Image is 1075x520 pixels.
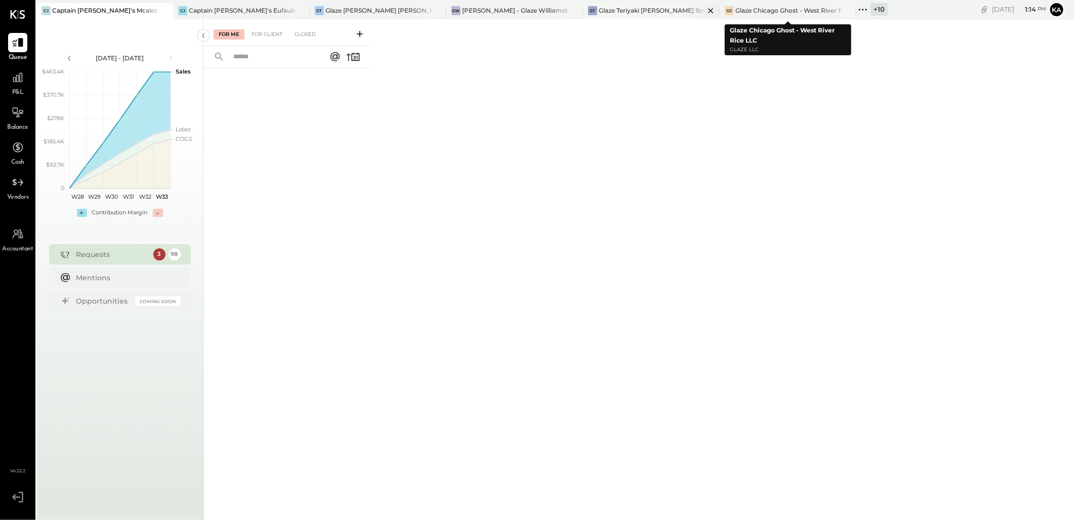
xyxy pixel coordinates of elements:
[42,6,51,15] div: CJ
[76,249,148,259] div: Requests
[462,6,568,15] div: [PERSON_NAME] - Glaze Williamsburg One LLC
[105,193,117,200] text: W30
[61,184,64,192] text: 0
[1,103,35,132] a: Balance
[214,29,244,40] div: For Me
[139,193,151,200] text: W32
[42,68,64,75] text: $463.4K
[11,158,24,167] span: Cash
[992,5,1046,14] div: [DATE]
[599,6,705,15] div: Glaze Teriyaki [PERSON_NAME] Street - [PERSON_NAME] River [PERSON_NAME] LLC
[88,193,101,200] text: W29
[153,248,166,261] div: 3
[169,248,181,261] div: 98
[7,123,28,132] span: Balance
[979,4,989,15] div: copy link
[156,193,168,200] text: W33
[725,6,734,15] div: GC
[12,88,24,97] span: P&L
[1,225,35,254] a: Accountant
[71,193,84,200] text: W28
[153,209,163,217] div: -
[325,6,431,15] div: Glaze [PERSON_NAME] [PERSON_NAME] LLC
[588,6,597,15] div: GT
[77,54,163,62] div: [DATE] - [DATE]
[1,173,35,202] a: Vendors
[315,6,324,15] div: GT
[77,209,87,217] div: +
[1049,2,1065,18] button: Ka
[9,53,27,62] span: Queue
[290,29,321,40] div: Closed
[451,6,461,15] div: GW
[1,33,35,62] a: Queue
[178,6,187,15] div: CJ
[46,161,64,168] text: $92.7K
[43,91,64,98] text: $370.7K
[44,138,64,145] text: $185.4K
[52,6,158,15] div: Captain [PERSON_NAME]'s Mcalestar
[735,6,841,15] div: Glaze Chicago Ghost - West River Rice LLC
[76,296,130,306] div: Opportunities
[1,68,35,97] a: P&L
[47,115,64,122] text: $278K
[176,126,191,133] text: Labor
[1,138,35,167] a: Cash
[76,273,176,283] div: Mentions
[7,193,29,202] span: Vendors
[135,296,181,306] div: Coming Soon
[92,209,148,217] div: Contribution Margin
[176,135,192,142] text: COGS
[871,3,888,16] div: + 10
[176,68,191,75] text: Sales
[246,29,287,40] div: For Client
[730,26,835,44] b: Glaze Chicago Ghost - West River Rice LLC
[189,6,295,15] div: Captain [PERSON_NAME]'s Eufaula
[3,245,33,254] span: Accountant
[730,46,846,54] p: Glaze LLC
[122,193,134,200] text: W31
